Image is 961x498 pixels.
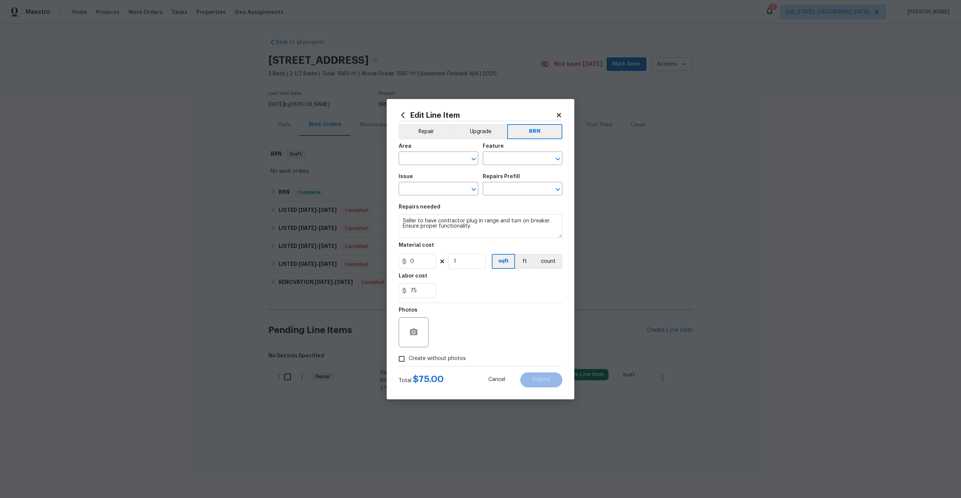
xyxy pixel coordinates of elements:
button: Open [553,154,563,164]
h5: Labor cost [399,273,427,279]
h5: Photos [399,307,417,313]
span: Cancel [488,377,505,382]
button: Upgrade [453,124,508,139]
span: $ 75.00 [413,375,444,384]
button: Submit [520,372,562,387]
span: Submit [532,377,550,382]
h5: Area [399,144,411,149]
button: sqft [492,254,515,269]
button: Repair [399,124,453,139]
button: ft [515,254,534,269]
button: BRN [507,124,562,139]
h5: Feature [483,144,504,149]
button: Cancel [476,372,517,387]
button: count [534,254,562,269]
button: Open [468,154,479,164]
h5: Repairs Prefill [483,174,520,179]
h2: Edit Line Item [399,111,556,119]
button: Open [553,184,563,195]
div: Total [399,375,444,384]
textarea: Seller to have contractor plug in range and turn on breaker. Ensure proper functionality. [399,214,562,238]
span: Create without photos [409,355,466,363]
h5: Issue [399,174,413,179]
h5: Repairs needed [399,204,440,210]
h5: Material cost [399,243,434,248]
button: Open [468,184,479,195]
